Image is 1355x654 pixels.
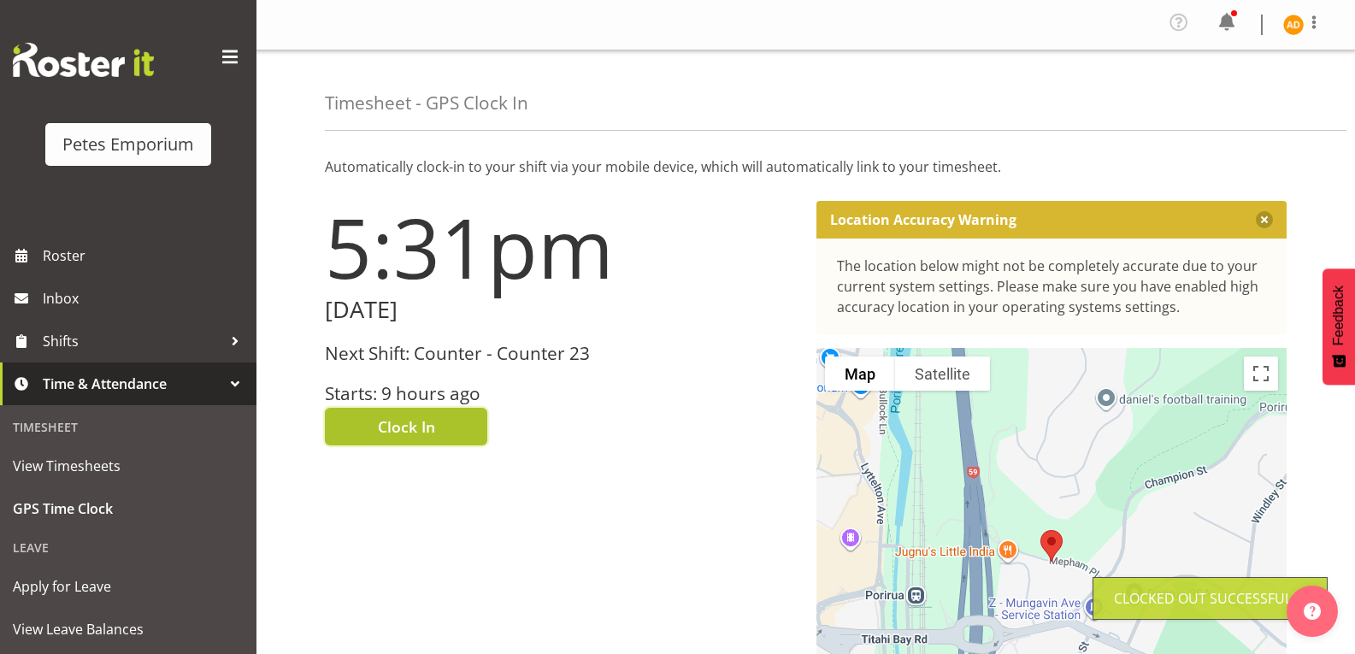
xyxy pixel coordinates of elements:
[43,286,248,311] span: Inbox
[1304,603,1321,620] img: help-xxl-2.png
[4,409,252,445] div: Timesheet
[13,453,244,479] span: View Timesheets
[13,616,244,642] span: View Leave Balances
[325,156,1287,177] p: Automatically clock-in to your shift via your mobile device, which will automatically link to you...
[325,201,796,293] h1: 5:31pm
[325,344,796,363] h3: Next Shift: Counter - Counter 23
[13,574,244,599] span: Apply for Leave
[1283,15,1304,35] img: amelia-denz7002.jpg
[43,243,248,268] span: Roster
[4,608,252,651] a: View Leave Balances
[43,328,222,354] span: Shifts
[1244,356,1278,391] button: Toggle fullscreen view
[325,297,796,323] h2: [DATE]
[1256,211,1273,228] button: Close message
[13,43,154,77] img: Rosterit website logo
[4,565,252,608] a: Apply for Leave
[13,496,244,521] span: GPS Time Clock
[378,415,435,438] span: Clock In
[325,384,796,404] h3: Starts: 9 hours ago
[837,256,1267,317] div: The location below might not be completely accurate due to your current system settings. Please m...
[325,408,487,445] button: Clock In
[1323,268,1355,385] button: Feedback - Show survey
[43,371,222,397] span: Time & Attendance
[830,211,1016,228] p: Location Accuracy Warning
[1331,286,1346,345] span: Feedback
[4,445,252,487] a: View Timesheets
[4,487,252,530] a: GPS Time Clock
[325,93,528,113] h4: Timesheet - GPS Clock In
[1114,588,1306,609] div: Clocked out Successfully
[62,132,194,157] div: Petes Emporium
[895,356,990,391] button: Show satellite imagery
[825,356,895,391] button: Show street map
[4,530,252,565] div: Leave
